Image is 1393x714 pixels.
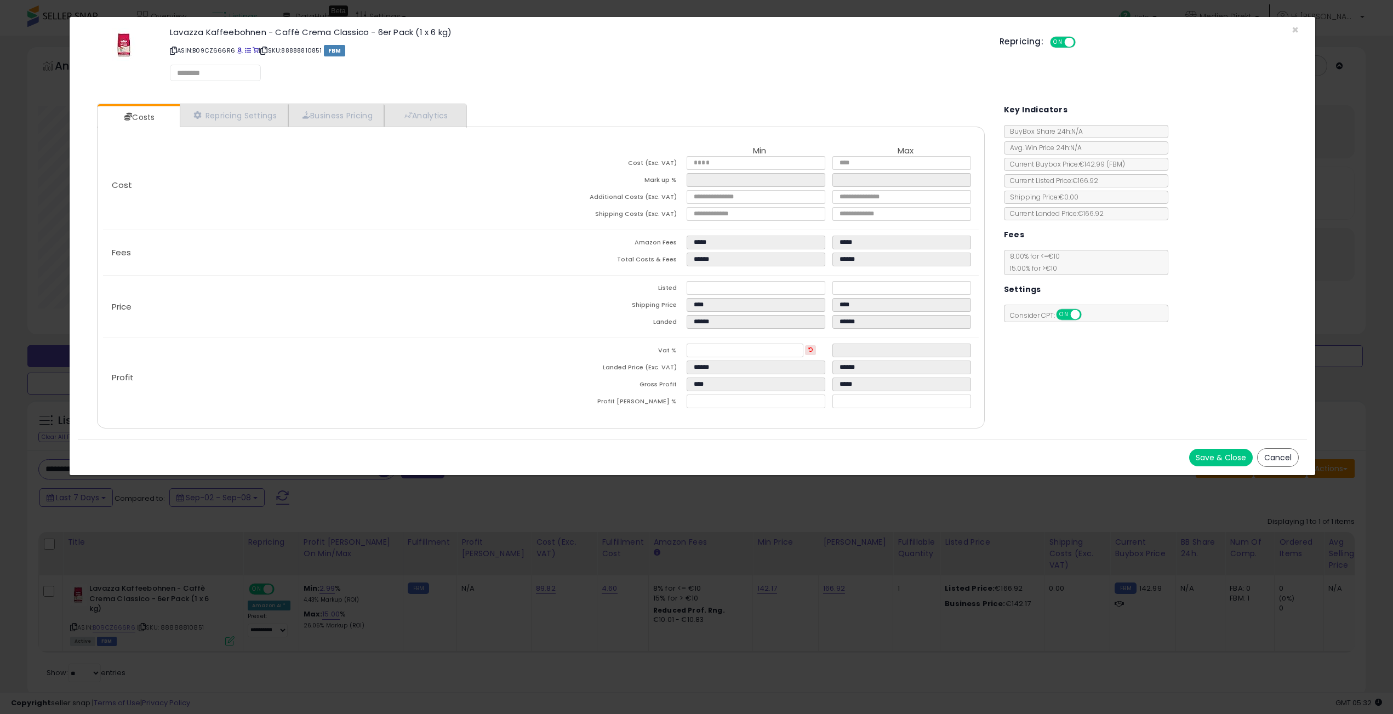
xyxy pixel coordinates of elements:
h5: Key Indicators [1004,103,1068,117]
span: Avg. Win Price 24h: N/A [1004,143,1082,152]
h5: Fees [1004,228,1025,242]
span: FBM [324,45,346,56]
td: Gross Profit [541,378,687,395]
p: Profit [103,373,541,382]
td: Shipping Price [541,298,687,315]
span: BuyBox Share 24h: N/A [1004,127,1083,136]
a: Repricing Settings [180,104,288,127]
a: All offer listings [245,46,251,55]
span: 8.00 % for <= €10 [1004,252,1060,273]
span: €142.99 [1079,159,1125,169]
span: ON [1051,38,1065,47]
h5: Settings [1004,283,1041,296]
span: Shipping Price: €0.00 [1004,192,1078,202]
a: BuyBox page [237,46,243,55]
th: Min [687,146,832,156]
td: Shipping Costs (Exc. VAT) [541,207,687,224]
p: ASIN: B09CZ666R6 | SKU: 88888810851 [170,42,983,59]
td: Profit [PERSON_NAME] % [541,395,687,412]
a: Analytics [384,104,465,127]
h3: Lavazza Kaffeebohnen - Caffè Crema Classico - 6er Pack (1 x 6 kg) [170,28,983,36]
p: Fees [103,248,541,257]
p: Cost [103,181,541,190]
span: OFF [1080,310,1097,319]
button: Save & Close [1189,449,1253,466]
th: Max [832,146,978,156]
span: × [1292,22,1299,38]
td: Vat % [541,344,687,361]
td: Landed [541,315,687,332]
span: Current Landed Price: €166.92 [1004,209,1104,218]
td: Total Costs & Fees [541,253,687,270]
td: Additional Costs (Exc. VAT) [541,190,687,207]
span: ( FBM ) [1106,159,1125,169]
a: Business Pricing [288,104,384,127]
td: Mark up % [541,173,687,190]
img: 31zjfKbqbCL._SL60_.jpg [112,28,136,61]
span: Current Buybox Price: [1004,159,1125,169]
span: ON [1057,310,1071,319]
button: Cancel [1257,448,1299,467]
span: OFF [1074,38,1092,47]
td: Listed [541,281,687,298]
p: Price [103,302,541,311]
td: Cost (Exc. VAT) [541,156,687,173]
span: Current Listed Price: €166.92 [1004,176,1098,185]
td: Landed Price (Exc. VAT) [541,361,687,378]
a: Costs [98,106,179,128]
span: 15.00 % for > €10 [1004,264,1057,273]
td: Amazon Fees [541,236,687,253]
span: Consider CPT: [1004,311,1096,320]
a: Your listing only [253,46,259,55]
h5: Repricing: [1000,37,1043,46]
